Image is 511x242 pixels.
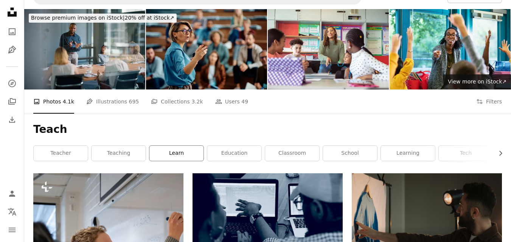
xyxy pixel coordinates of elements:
a: learn [149,146,203,161]
a: classroom [265,146,319,161]
button: Language [5,204,20,219]
a: Browse premium images on iStock|20% off at iStock↗ [24,9,181,27]
span: 49 [241,97,248,106]
a: Illustrations 695 [86,89,139,114]
button: Filters [476,89,502,114]
img: Female speaker giving a presentation during business seminar at convention center. [146,9,267,89]
a: Illustrations [5,42,20,57]
a: Explore [5,76,20,91]
a: Log in / Sign up [5,186,20,201]
span: 20% off at iStock ↗ [31,15,174,21]
img: Businessman, meeting and discussion with office, boardroom and collaboration or workshop. Leader,... [24,9,145,89]
span: 3.2k [191,97,203,106]
a: Collections [5,94,20,109]
span: 695 [129,97,139,106]
img: Teacher in classroom points to student raising hand [390,9,511,89]
a: woman using laptop computer beside person wearing hat [193,220,343,227]
img: Teacher answering questions as students work in class [268,9,389,89]
a: View more on iStock↗ [443,74,511,89]
button: scroll list to the right [494,146,502,161]
a: education [207,146,261,161]
a: teacher [34,146,88,161]
a: learning [381,146,435,161]
span: View more on iStock ↗ [448,79,506,85]
span: Browse premium images on iStock | [31,15,124,21]
h1: Teach [33,123,502,136]
a: Download History [5,112,20,127]
a: school [323,146,377,161]
a: tech [439,146,493,161]
a: teaching [92,146,146,161]
a: Home — Unsplash [5,5,20,21]
a: Photos [5,24,20,39]
button: Menu [5,222,20,237]
a: Collections 3.2k [151,89,203,114]
a: Users 49 [215,89,249,114]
